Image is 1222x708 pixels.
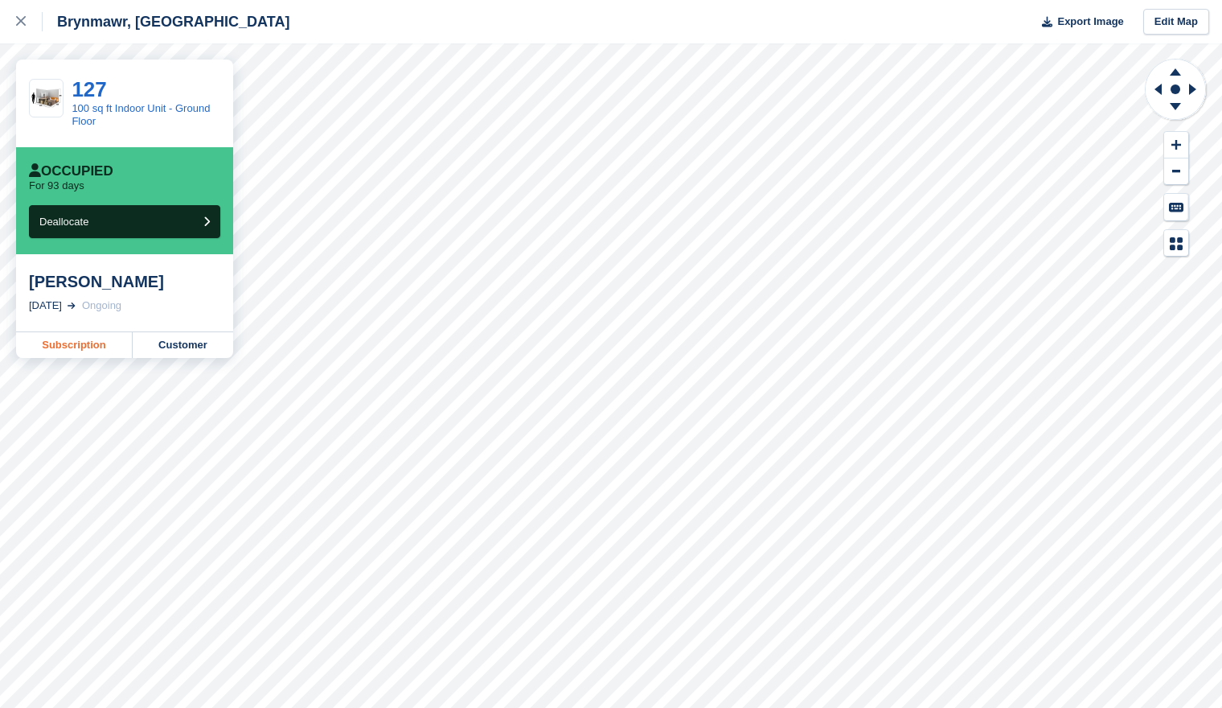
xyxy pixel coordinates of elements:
button: Export Image [1032,9,1124,35]
div: [PERSON_NAME] [29,272,220,291]
img: 100.jpg [30,85,63,110]
a: 127 [72,77,106,101]
a: 100 sq ft Indoor Unit - Ground Floor [72,102,210,127]
div: [DATE] [29,298,62,314]
span: Export Image [1057,14,1123,30]
div: Occupied [29,163,113,179]
button: Keyboard Shortcuts [1164,194,1188,220]
button: Zoom In [1164,132,1188,158]
a: Subscription [16,332,133,358]
div: Ongoing [82,298,121,314]
button: Map Legend [1164,230,1188,257]
div: Brynmawr, [GEOGRAPHIC_DATA] [43,12,289,31]
img: arrow-right-light-icn-cde0832a797a2874e46488d9cf13f60e5c3a73dbe684e267c42b8395dfbc2abf.svg [68,303,76,309]
button: Deallocate [29,205,220,238]
button: Zoom Out [1164,158,1188,185]
a: Customer [133,332,233,358]
a: Edit Map [1143,9,1209,35]
p: For 93 days [29,179,84,192]
span: Deallocate [39,216,88,228]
